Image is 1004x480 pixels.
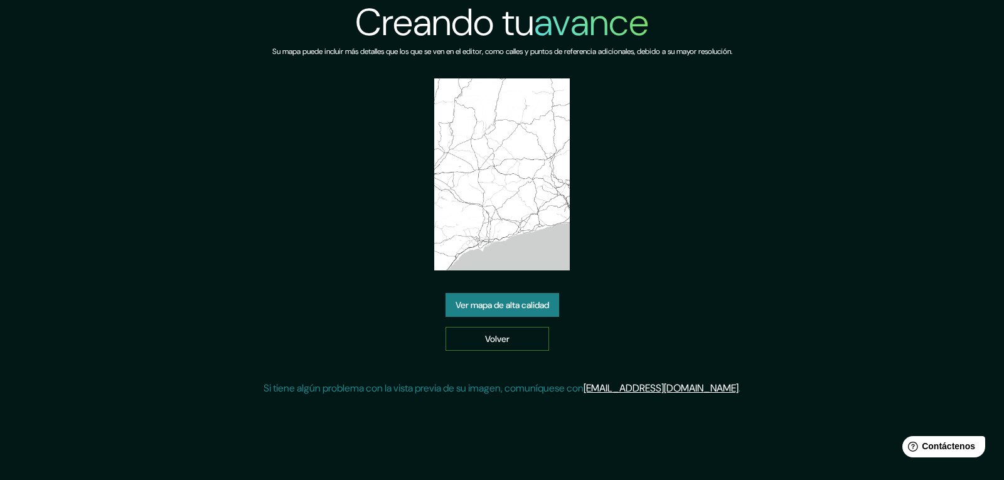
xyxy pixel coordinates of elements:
font: Si tiene algún problema con la vista previa de su imagen, comuníquese con [264,381,584,395]
a: Ver mapa de alta calidad [446,293,559,317]
img: vista previa del mapa creado [434,78,570,270]
iframe: Lanzador de widgets de ayuda [892,431,990,466]
font: Volver [485,333,510,344]
a: [EMAIL_ADDRESS][DOMAIN_NAME] [584,381,739,395]
font: . [739,381,740,395]
font: Su mapa puede incluir más detalles que los que se ven en el editor, como calles y puntos de refer... [272,46,732,56]
a: Volver [446,327,549,351]
font: Ver mapa de alta calidad [456,299,549,311]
